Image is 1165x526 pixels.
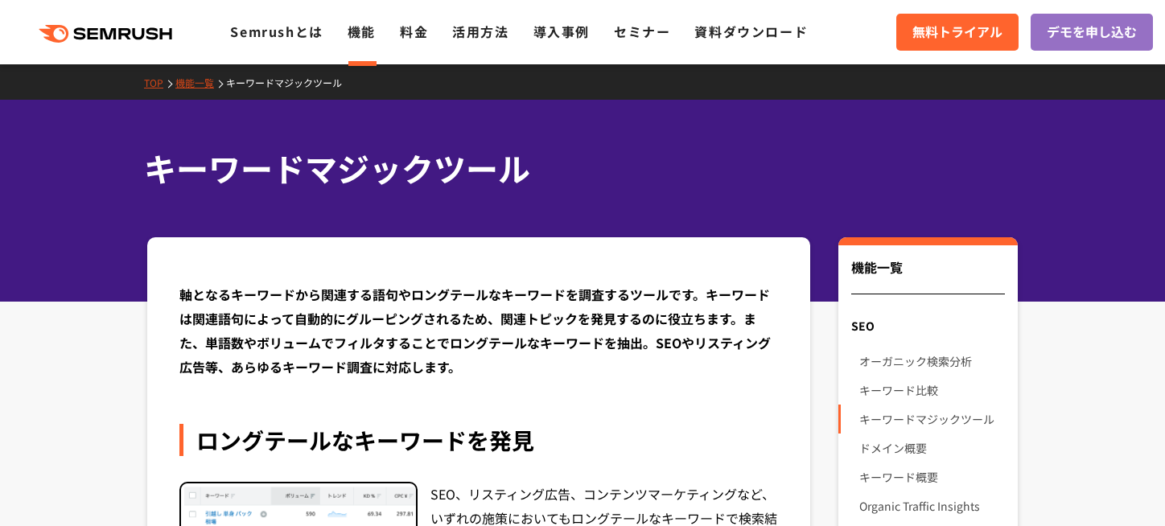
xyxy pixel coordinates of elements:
a: キーワード概要 [859,462,1005,491]
a: 導入事例 [533,22,590,41]
a: 料金 [400,22,428,41]
a: デモを申し込む [1031,14,1153,51]
div: ロングテールなキーワードを発見 [179,424,778,456]
a: Semrushとは [230,22,323,41]
div: SEO [838,311,1018,340]
a: 無料トライアル [896,14,1019,51]
h1: キーワードマジックツール [144,145,1005,192]
div: 軸となるキーワードから関連する語句やロングテールなキーワードを調査するツールです。キーワードは関連語句によって自動的にグルーピングされるため、関連トピックを発見するのに役立ちます。また、単語数や... [179,282,778,379]
a: 機能一覧 [175,76,226,89]
a: 資料ダウンロード [694,22,808,41]
span: デモを申し込む [1047,22,1137,43]
a: Organic Traffic Insights [859,491,1005,520]
a: キーワードマジックツール [859,405,1005,434]
a: 活用方法 [452,22,508,41]
a: キーワード比較 [859,376,1005,405]
a: キーワードマジックツール [226,76,354,89]
a: ドメイン概要 [859,434,1005,462]
a: オーガニック検索分析 [859,347,1005,376]
span: 無料トライアル [912,22,1002,43]
a: TOP [144,76,175,89]
div: 機能一覧 [851,257,1005,294]
a: セミナー [614,22,670,41]
a: 機能 [348,22,376,41]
